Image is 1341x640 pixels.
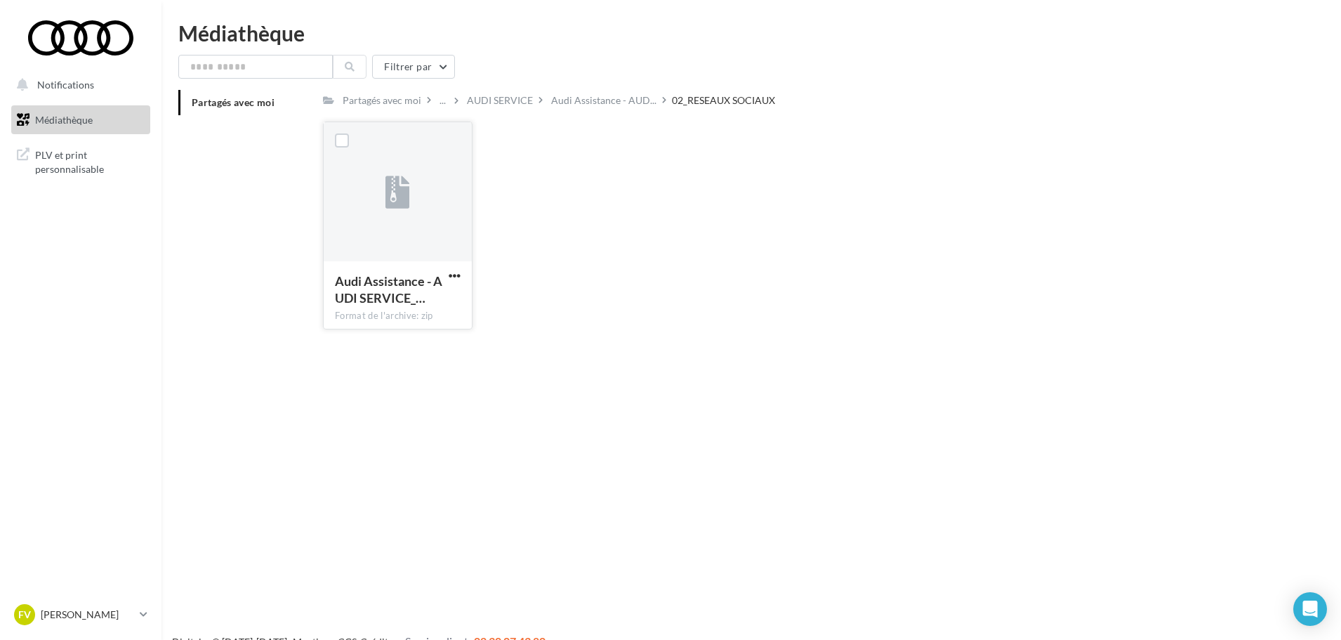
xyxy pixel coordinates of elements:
button: Notifications [8,70,147,100]
div: Format de l'archive: zip [335,310,461,322]
button: Filtrer par [372,55,455,79]
p: [PERSON_NAME] [41,608,134,622]
div: 02_RESEAUX SOCIAUX [672,93,775,107]
div: Médiathèque [178,22,1324,44]
span: FV [18,608,31,622]
a: FV [PERSON_NAME] [11,601,150,628]
div: Partagés avec moi [343,93,421,107]
a: Médiathèque [8,105,153,135]
div: AUDI SERVICE [467,93,533,107]
div: ... [437,91,449,110]
span: Audi Assistance - AUDI SERVICE_POST_FACEBOOK_VIDEO [335,273,442,306]
span: Audi Assistance - AUD... [551,93,656,107]
span: Partagés avec moi [192,96,275,108]
span: Médiathèque [35,114,93,126]
div: Open Intercom Messenger [1293,592,1327,626]
span: PLV et print personnalisable [35,145,145,176]
span: Notifications [37,79,94,91]
a: PLV et print personnalisable [8,140,153,181]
